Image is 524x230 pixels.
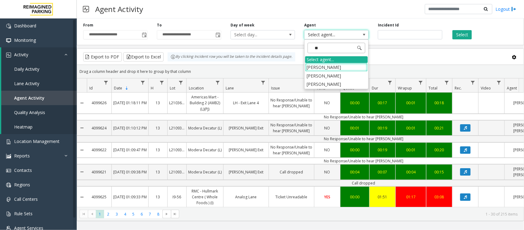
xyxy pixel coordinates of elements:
a: Modera Decatur (L) [187,124,223,133]
span: Total [429,85,437,91]
a: Collapse Details [77,118,87,138]
a: 00:01 [340,124,369,133]
div: 00:00 [342,147,368,153]
div: 00:19 [371,147,394,153]
a: 00:17 [370,98,395,107]
span: Go to the next page [162,210,171,218]
img: 'icon' [6,139,11,144]
a: NO [314,98,340,107]
span: Issue [271,85,280,91]
div: 00:00 [342,194,368,200]
span: Video [481,85,491,91]
div: 01:17 [397,194,425,200]
a: YES [314,192,340,201]
span: Lane [226,85,234,91]
li: [PERSON_NAME] [305,63,368,71]
a: 00:04 [396,168,426,176]
label: Day of week [231,22,254,28]
a: Modera Decatur (L) [187,145,223,154]
label: From [83,22,93,28]
span: Page 7 [146,210,154,218]
a: Wrapup Filter Menu [417,78,425,87]
a: Lot Filter Menu [177,78,185,87]
button: Export to PDF [83,52,122,61]
img: 'icon' [6,197,11,202]
a: L21093900 [168,145,186,154]
span: Rule Sets [14,211,33,216]
a: Date Filter Menu [139,78,147,87]
a: No Response/Unable to hear [PERSON_NAME] [269,121,314,135]
a: No Response/Unable to hear [PERSON_NAME] [269,143,314,157]
li: [PERSON_NAME] [305,80,368,88]
a: Collapse Details [77,162,87,182]
div: 00:04 [397,169,425,175]
a: NO [314,168,340,176]
a: 00:00 [340,145,369,154]
a: 01:17 [396,192,426,201]
a: 00:00 [340,98,369,107]
span: Rec. [455,85,462,91]
a: No Response/Unable to hear [PERSON_NAME] [269,96,314,110]
a: 00:07 [370,168,395,176]
a: Logout [495,6,516,12]
a: 13 [149,168,167,176]
span: Monitoring [14,37,36,43]
div: 00:19 [371,125,394,131]
span: Daily Activity [14,66,39,72]
div: By clicking Incident row you will be taken to the incident details page. [168,52,295,61]
a: Id Filter Menu [102,78,110,87]
a: 00:01 [396,98,426,107]
span: YES [324,194,330,200]
a: Lane Activity [1,76,77,91]
span: Location [189,85,204,91]
a: L21036801 [168,98,186,107]
img: infoIcon.svg [171,54,176,59]
a: 01:51 [370,192,395,201]
span: Go to the last page [173,212,177,216]
a: 00:01 [396,124,426,133]
span: NO [324,147,330,153]
img: logout [511,6,516,12]
div: Data table [77,78,524,207]
span: Page 1 [96,210,104,218]
a: Total Filter Menu [443,78,451,87]
a: Lane Filter Menu [259,78,267,87]
div: Drag a column header and drop it here to group by that column [77,66,524,77]
div: 00:01 [342,125,368,131]
span: Page 6 [138,210,146,218]
a: Daily Activity [1,62,77,76]
img: 'icon' [6,53,11,57]
a: Agent Activity [1,91,77,105]
a: NO [314,124,340,133]
span: Select agent... [305,30,355,39]
div: 00:17 [371,100,394,106]
a: 4099624 [87,124,111,133]
a: [PERSON_NAME] Exit [223,145,269,154]
a: 00:18 [426,98,452,107]
img: 'icon' [6,24,11,29]
span: Heatmap [14,124,33,130]
button: Select [452,30,472,39]
img: 'icon' [6,38,11,43]
a: I9-56 [168,192,186,201]
a: Collapse Details [77,184,87,210]
span: Toggle popup [214,30,221,39]
span: Regions [14,182,30,188]
div: 00:00 [342,100,368,106]
a: Location Filter Menu [214,78,222,87]
span: Page 3 [113,210,121,218]
span: Contacts [14,167,32,173]
a: 00:15 [426,168,452,176]
a: 00:04 [340,168,369,176]
span: Dashboard [14,23,36,29]
h3: Agent Activity [92,2,146,17]
a: Quality Analysis [1,105,77,120]
a: Collapse Details [77,90,87,116]
img: 'icon' [6,183,11,188]
a: Dur Filter Menu [386,78,394,87]
a: 00:21 [426,124,452,133]
li: [PERSON_NAME] [305,72,368,80]
a: LH - Exit Lane 4 [223,98,269,107]
span: Page 2 [104,210,112,218]
a: 4099626 [87,98,111,107]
